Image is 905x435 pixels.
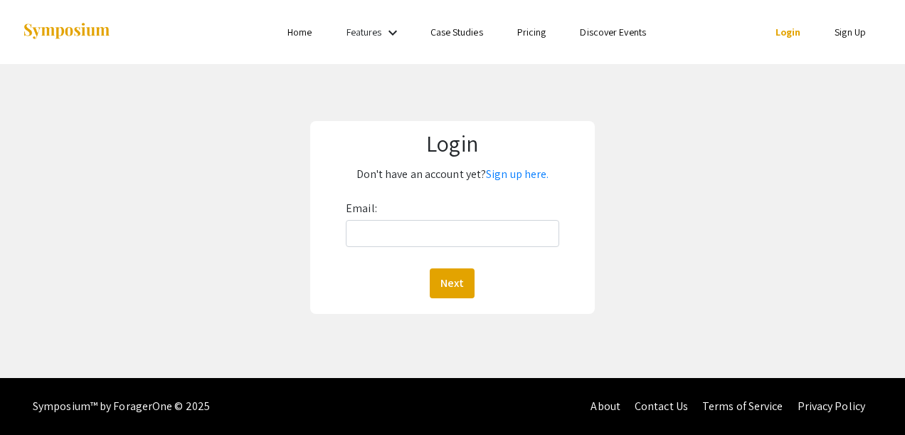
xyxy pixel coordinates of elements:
[346,26,382,38] a: Features
[33,378,210,435] div: Symposium™ by ForagerOne © 2025
[22,22,111,41] img: Symposium by ForagerOne
[835,26,866,38] a: Sign Up
[11,371,60,424] iframe: Chat
[635,399,688,414] a: Contact Us
[580,26,646,38] a: Discover Events
[287,26,312,38] a: Home
[517,26,546,38] a: Pricing
[702,399,783,414] a: Terms of Service
[776,26,801,38] a: Login
[430,26,483,38] a: Case Studies
[319,163,586,186] p: Don't have an account yet?
[486,167,549,182] a: Sign up here.
[430,268,475,298] button: Next
[591,399,620,414] a: About
[346,197,377,220] label: Email:
[798,399,865,414] a: Privacy Policy
[319,130,586,157] h1: Login
[384,24,401,41] mat-icon: Expand Features list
